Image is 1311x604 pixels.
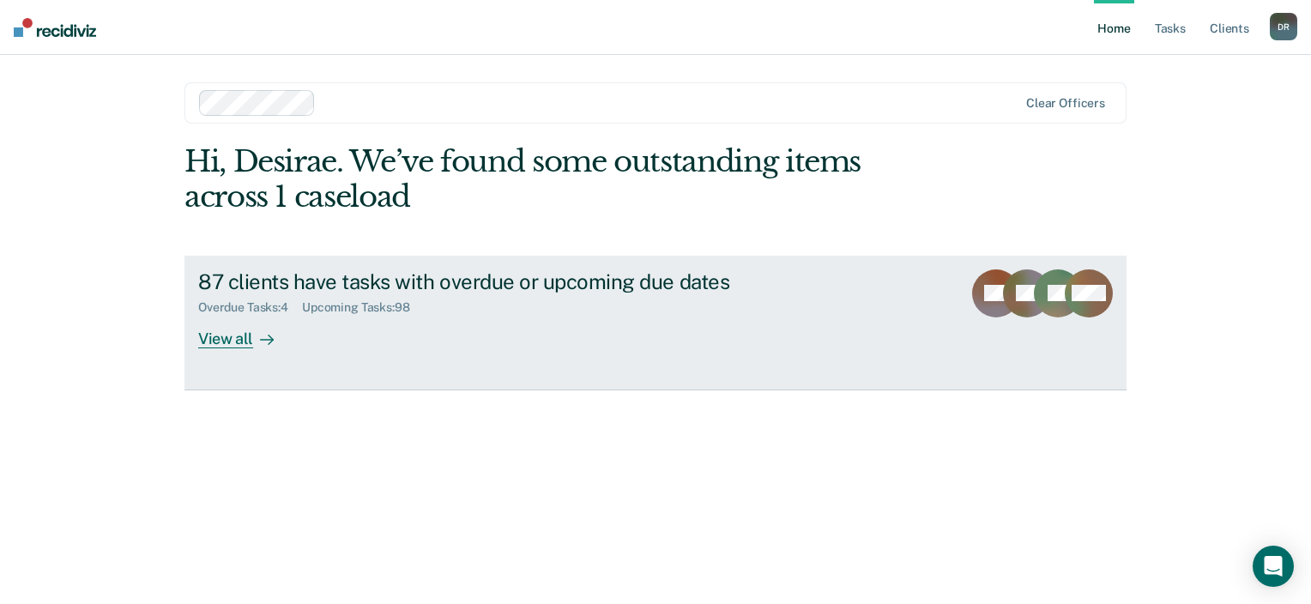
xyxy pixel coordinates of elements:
div: View all [198,315,294,348]
div: Upcoming Tasks : 98 [302,300,424,315]
div: Hi, Desirae. We’ve found some outstanding items across 1 caseload [184,144,938,214]
img: Recidiviz [14,18,96,37]
div: D R [1270,13,1297,40]
a: 87 clients have tasks with overdue or upcoming due datesOverdue Tasks:4Upcoming Tasks:98View all [184,256,1127,390]
div: Open Intercom Messenger [1253,546,1294,587]
div: 87 clients have tasks with overdue or upcoming due dates [198,269,800,294]
div: Clear officers [1026,96,1105,111]
button: DR [1270,13,1297,40]
div: Overdue Tasks : 4 [198,300,302,315]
